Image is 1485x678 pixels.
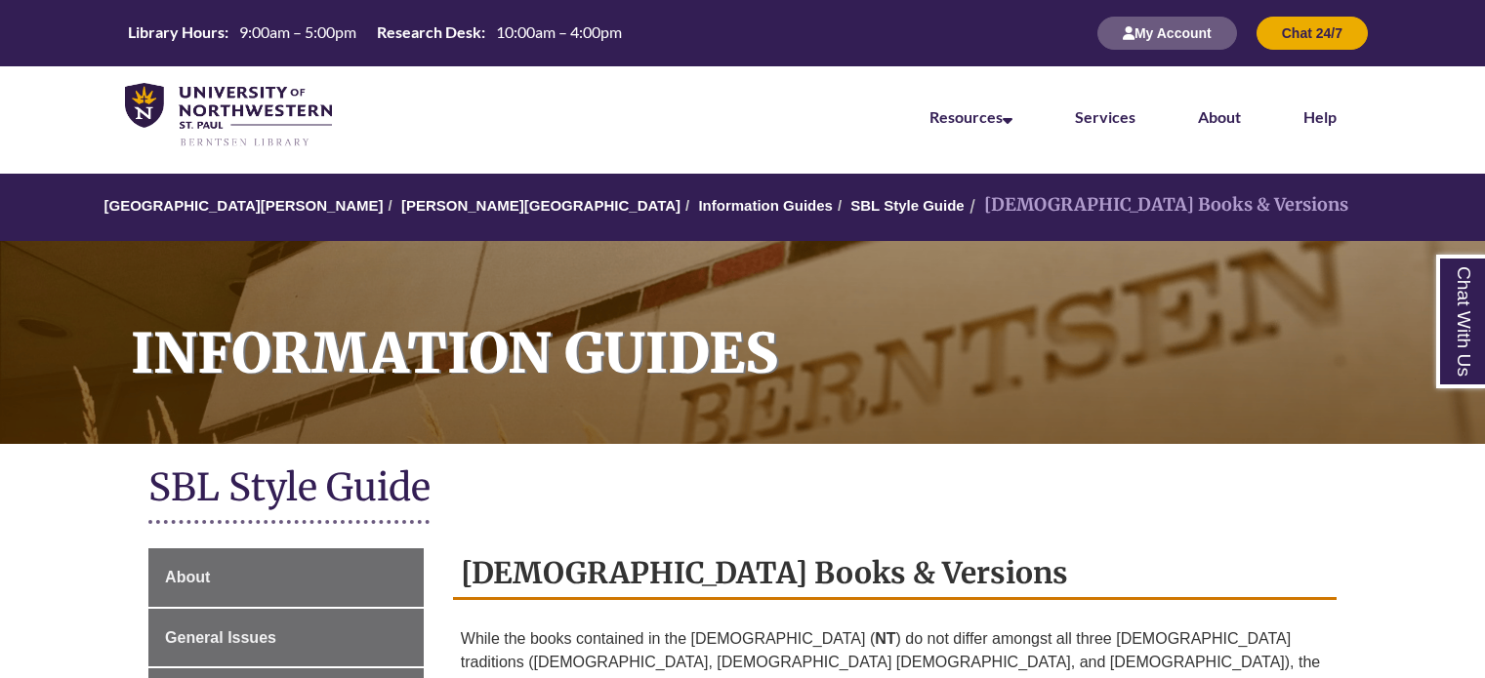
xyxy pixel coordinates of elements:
[1257,17,1368,50] button: Chat 24/7
[875,630,895,647] strong: NT
[120,21,630,45] a: Hours Today
[1257,24,1368,41] a: Chat 24/7
[239,22,356,41] span: 9:00am – 5:00pm
[401,197,681,214] a: [PERSON_NAME][GEOGRAPHIC_DATA]
[103,197,383,214] a: [GEOGRAPHIC_DATA][PERSON_NAME]
[1303,107,1337,126] a: Help
[1075,107,1135,126] a: Services
[1097,24,1237,41] a: My Account
[165,629,276,646] span: General Issues
[120,21,231,43] th: Library Hours:
[965,191,1348,219] li: [DEMOGRAPHIC_DATA] Books & Versions
[148,548,424,607] a: About
[1198,107,1241,126] a: About
[125,83,332,148] img: UNWSP Library Logo
[120,21,630,43] table: Hours Today
[109,241,1485,419] h1: Information Guides
[148,609,424,667] a: General Issues
[850,197,964,214] a: SBL Style Guide
[369,21,488,43] th: Research Desk:
[165,569,210,585] span: About
[929,107,1012,126] a: Resources
[453,548,1337,600] h2: [DEMOGRAPHIC_DATA] Books & Versions
[1097,17,1237,50] button: My Account
[698,197,833,214] a: Information Guides
[148,463,1337,515] h1: SBL Style Guide
[496,22,622,41] span: 10:00am – 4:00pm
